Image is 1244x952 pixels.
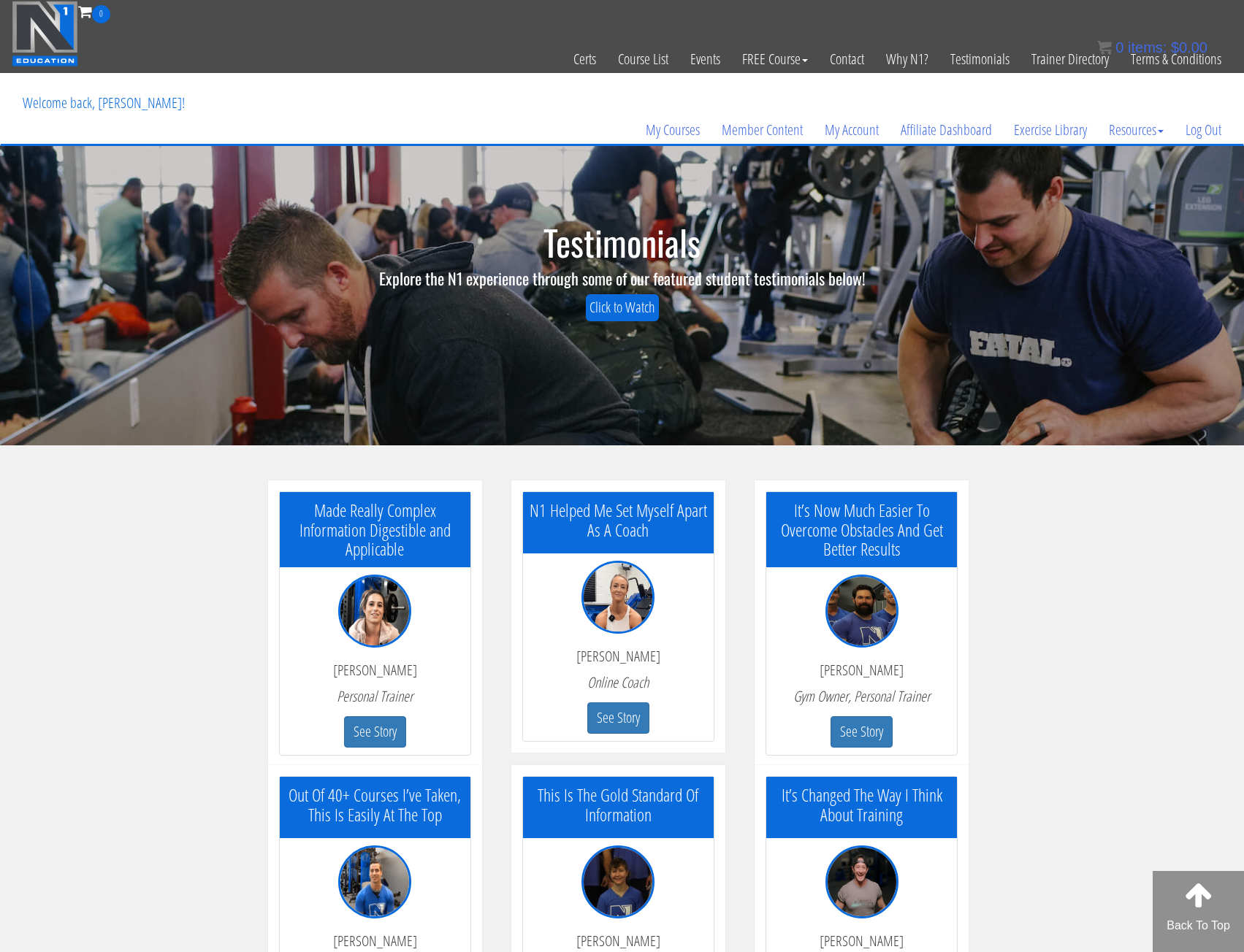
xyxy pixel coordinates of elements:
[587,672,649,692] em: Online Coach
[1175,95,1232,165] a: Log Out
[1003,95,1098,165] a: Exercise Library
[12,74,196,132] p: Welcome back, [PERSON_NAME]!
[338,845,411,918] img: testimonial
[1120,23,1232,95] a: Terms & Conditions
[711,95,814,165] a: Member Content
[814,95,890,165] a: My Account
[291,933,459,949] p: [PERSON_NAME]
[1097,40,1112,55] img: icon11.png
[825,575,898,648] img: testimonial
[523,786,714,824] h5: This Is The Gold Standard Of Information
[12,1,78,66] img: n1-education
[777,933,946,949] p: [PERSON_NAME]
[819,23,875,95] a: Contact
[280,501,470,558] h5: Made Really Complex Information Digestible and Applicable
[731,23,819,95] a: FREE Course
[766,786,957,824] h5: It’s Changed The Way I Think About Training
[291,662,459,678] p: [PERSON_NAME]
[766,501,957,558] h5: It’s Now Much Easier To Overcome Obstacles And Get Better Results
[939,23,1020,95] a: Testimonials
[92,5,110,23] span: 0
[1098,95,1175,165] a: Resources
[562,23,607,95] a: Certs
[337,686,413,706] em: Personal Trainer
[875,23,939,95] a: Why N1?
[534,933,703,949] p: [PERSON_NAME]
[1171,39,1179,55] span: $
[890,95,1003,165] a: Affiliate Dashboard
[581,561,655,634] img: testimonial
[679,23,731,95] a: Events
[344,716,406,748] button: See Story
[586,294,659,321] a: Click to Watch
[607,23,679,95] a: Course List
[587,702,649,734] button: See Story
[1128,39,1167,55] span: items:
[635,95,711,165] a: My Courses
[1020,23,1120,95] a: Trainer Directory
[587,707,649,726] a: See Story
[825,845,898,918] img: testimonial
[831,716,893,748] button: See Story
[338,575,411,648] img: testimonial
[831,721,893,740] a: See Story
[793,686,930,706] em: Gym Owner, Personal Trainer
[1171,39,1207,55] bdi: 0.00
[78,1,110,21] a: 0
[523,501,714,540] h5: N1 Helped Me Set Myself Apart As A Coach
[777,662,946,678] p: [PERSON_NAME]
[581,845,655,918] img: testimonial
[280,786,470,824] h5: Out Of 40+ Courses I’ve Taken, This Is Easily At The Top
[1097,39,1207,55] a: 0 items: $0.00
[534,648,703,664] p: [PERSON_NAME]
[1115,39,1123,55] span: 0
[344,721,406,740] a: See Story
